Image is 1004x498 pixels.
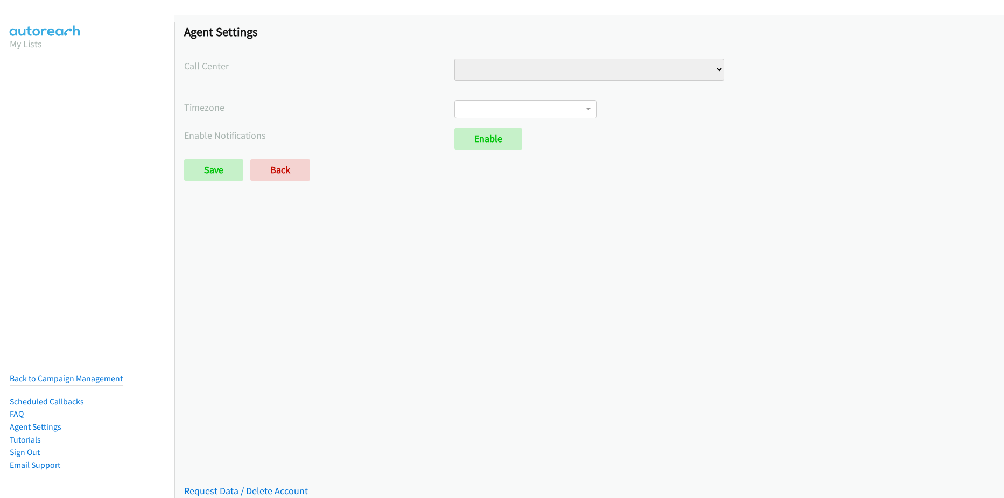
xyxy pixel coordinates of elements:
a: Email Support [10,460,60,470]
a: Back to Campaign Management [10,373,123,383]
label: Enable Notifications [184,128,454,143]
a: Back [250,159,310,181]
a: Sign Out [10,447,40,457]
label: Call Center [184,59,454,73]
input: Save [184,159,243,181]
a: Request Data / Delete Account [184,485,308,497]
h1: Agent Settings [184,24,994,39]
a: FAQ [10,409,24,419]
a: My Lists [10,38,42,50]
a: Tutorials [10,435,41,445]
label: Timezone [184,100,454,115]
a: Enable [454,128,522,150]
a: Scheduled Callbacks [10,396,84,407]
a: Agent Settings [10,422,61,432]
